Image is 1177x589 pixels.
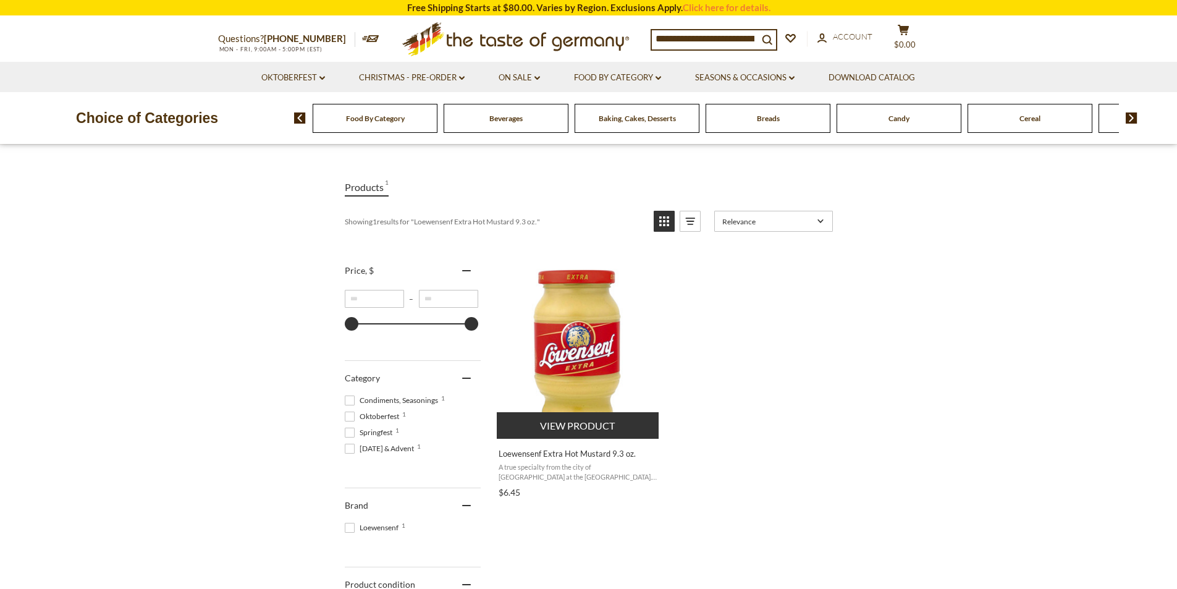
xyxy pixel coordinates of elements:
[489,114,523,123] a: Beverages
[695,71,795,85] a: Seasons & Occasions
[714,211,833,232] a: Sort options
[345,179,389,197] a: View Products Tab
[359,71,465,85] a: Christmas - PRE-ORDER
[817,30,872,44] a: Account
[680,211,701,232] a: View list mode
[419,290,478,308] input: Maximum value
[499,71,540,85] a: On Sale
[365,265,374,276] span: , $
[574,71,661,85] a: Food By Category
[345,443,418,454] span: [DATE] & Advent
[683,2,770,13] a: Click here for details.
[264,33,346,44] a: [PHONE_NUMBER]
[833,32,872,41] span: Account
[218,46,323,53] span: MON - FRI, 9:00AM - 5:00PM (EST)
[345,290,404,308] input: Minimum value
[757,114,780,123] a: Breads
[345,500,368,511] span: Brand
[345,427,396,438] span: Springfest
[385,179,389,195] span: 1
[345,522,402,533] span: Loewensenf
[345,211,644,232] div: Showing results for " "
[499,448,659,459] span: Loewensenf Extra Hot Mustard 9.3 oz.
[654,211,675,232] a: View grid mode
[894,40,916,49] span: $0.00
[888,114,909,123] a: Candy
[402,522,405,528] span: 1
[1019,114,1040,123] a: Cereal
[404,294,419,303] span: –
[345,265,374,276] span: Price
[345,411,403,422] span: Oktoberfest
[345,395,442,406] span: Condiments, Seasonings
[1126,112,1137,124] img: next arrow
[346,114,405,123] a: Food By Category
[885,24,922,55] button: $0.00
[294,112,306,124] img: previous arrow
[599,114,676,123] a: Baking, Cakes, Desserts
[499,487,520,498] span: $6.45
[261,71,325,85] a: Oktoberfest
[722,217,813,226] span: Relevance
[499,462,659,481] span: A true specialty from the city of [GEOGRAPHIC_DATA] at the [GEOGRAPHIC_DATA]. This hot to very ho...
[441,395,445,401] span: 1
[345,373,380,383] span: Category
[829,71,915,85] a: Download Catalog
[497,265,660,428] img: Lowensenf Extra Hot Mustard
[497,253,660,502] a: Loewensenf Extra Hot Mustard 9.3 oz.
[373,217,377,226] b: 1
[395,427,399,433] span: 1
[218,31,355,47] p: Questions?
[497,412,659,439] button: View product
[417,443,421,449] span: 1
[402,411,406,417] span: 1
